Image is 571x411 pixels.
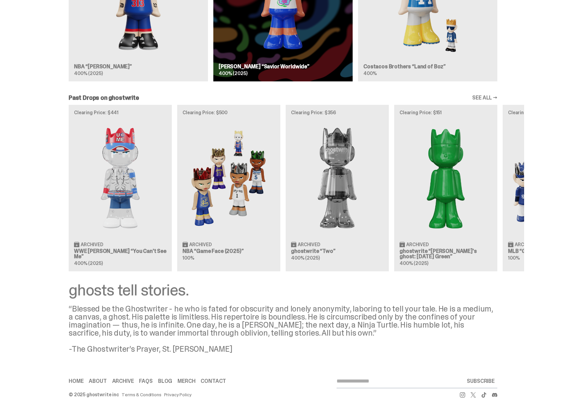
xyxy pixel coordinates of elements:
[69,282,497,298] div: ghosts tell stories.
[74,249,166,259] h3: WWE [PERSON_NAME] “You Can't See Me”
[394,105,497,271] a: Clearing Price: $151 Schrödinger's ghost: Sunday Green Archived
[69,392,119,397] div: © 2025 ghostwrite inc
[164,392,192,397] a: Privacy Policy
[400,249,492,259] h3: ghostwrite “[PERSON_NAME]'s ghost: [DATE] Green”
[74,120,166,236] img: You Can't See Me
[291,249,383,254] h3: ghostwrite “Two”
[298,242,320,247] span: Archived
[69,379,83,384] a: Home
[286,105,389,271] a: Clearing Price: $356 Two Archived
[74,110,166,115] p: Clearing Price: $441
[183,249,275,254] h3: NBA “Game Face (2025)”
[472,95,497,100] a: SEE ALL →
[400,260,428,266] span: 400% (2025)
[122,392,161,397] a: Terms & Conditions
[139,379,152,384] a: FAQs
[291,255,319,261] span: 400% (2025)
[74,70,102,76] span: 400% (2025)
[201,379,226,384] a: Contact
[74,260,102,266] span: 400% (2025)
[89,379,106,384] a: About
[515,242,537,247] span: Archived
[400,120,492,236] img: Schrödinger's ghost: Sunday Green
[219,70,247,76] span: 400% (2025)
[464,374,497,388] button: SUBSCRIBE
[400,110,492,115] p: Clearing Price: $151
[158,379,172,384] a: Blog
[183,120,275,236] img: Game Face (2025)
[189,242,212,247] span: Archived
[291,110,383,115] p: Clearing Price: $356
[183,110,275,115] p: Clearing Price: $500
[219,64,347,69] h3: [PERSON_NAME] “Savior Worldwide”
[508,255,519,261] span: 100%
[69,305,497,353] div: “Blessed be the Ghostwriter - he who is fated for obscurity and lonely anonymity, laboring to tel...
[112,379,134,384] a: Archive
[183,255,194,261] span: 100%
[69,95,139,101] h2: Past Drops on ghostwrite
[81,242,103,247] span: Archived
[363,70,376,76] span: 400%
[291,120,383,236] img: Two
[363,64,492,69] h3: Costacos Brothers “Land of Boz”
[74,64,203,69] h3: NBA “[PERSON_NAME]”
[406,242,429,247] span: Archived
[177,105,280,271] a: Clearing Price: $500 Game Face (2025) Archived
[177,379,195,384] a: Merch
[69,105,172,271] a: Clearing Price: $441 You Can't See Me Archived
